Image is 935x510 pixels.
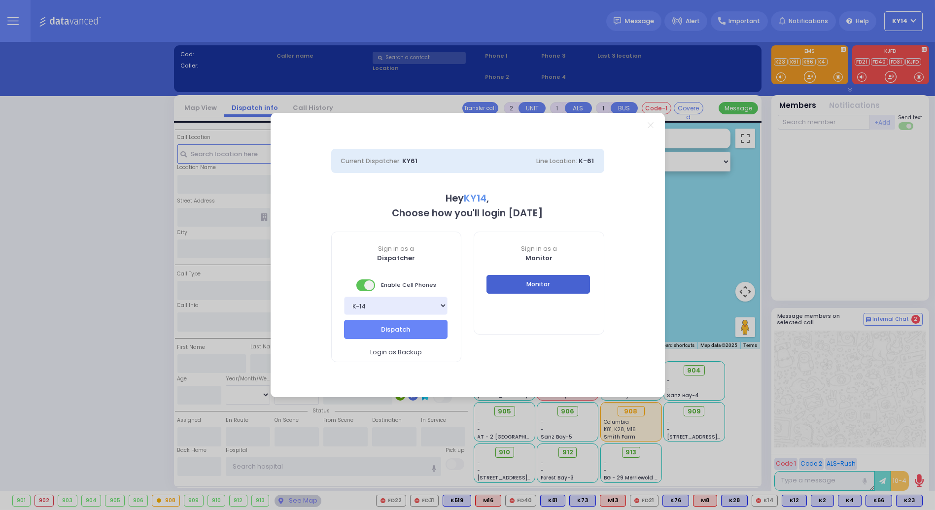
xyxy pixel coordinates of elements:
[344,320,448,339] button: Dispatch
[464,192,487,205] span: KY14
[537,157,578,165] span: Line Location:
[648,122,653,128] a: Close
[341,157,401,165] span: Current Dispatcher:
[377,253,415,263] b: Dispatcher
[486,275,590,294] button: Monitor
[403,156,418,166] span: KY61
[579,156,594,166] span: K-61
[356,278,436,292] span: Enable Cell Phones
[474,244,604,253] span: Sign in as a
[370,347,422,357] span: Login as Backup
[332,244,461,253] span: Sign in as a
[525,253,553,263] b: Monitor
[392,206,543,220] b: Choose how you'll login [DATE]
[446,192,489,205] b: Hey ,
